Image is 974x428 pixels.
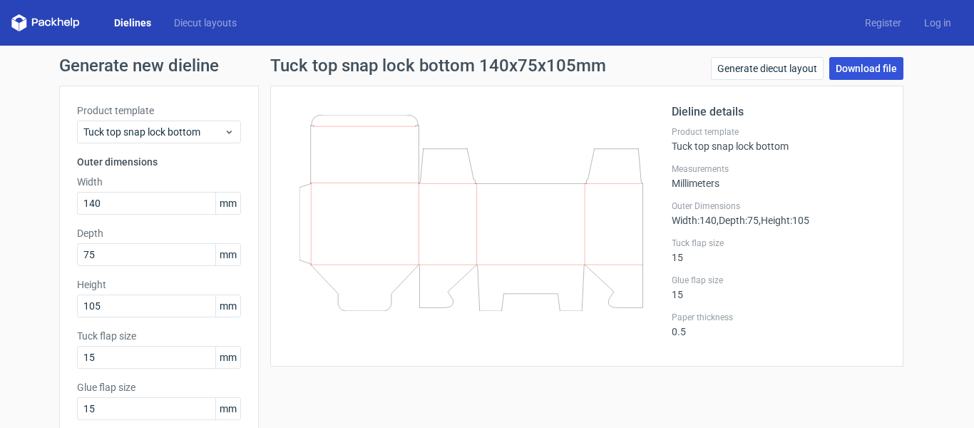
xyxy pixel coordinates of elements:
[913,16,963,30] a: Log in
[672,238,886,263] div: 15
[270,57,606,74] h1: Tuck top snap lock bottom 140x75x105mm
[717,215,759,226] span: , Depth : 75
[77,329,241,343] label: Tuck flap size
[672,312,886,337] div: 0.5
[672,200,886,212] label: Outer Dimensions
[77,380,241,394] label: Glue flap size
[672,126,886,138] label: Product template
[215,398,240,419] span: mm
[77,175,241,189] label: Width
[672,275,886,286] label: Glue flap size
[77,155,241,169] h3: Outer dimensions
[711,57,824,80] a: Generate diecut layout
[672,126,886,152] div: Tuck top snap lock bottom
[215,244,240,265] span: mm
[77,226,241,240] label: Depth
[853,16,913,30] a: Register
[672,312,886,323] label: Paper thickness
[103,16,163,30] a: Dielines
[215,295,240,317] span: mm
[829,57,903,80] a: Download file
[672,215,717,226] span: Width : 140
[77,277,241,292] label: Height
[672,163,886,189] div: Millimeters
[672,103,886,121] h2: Dieline details
[59,57,915,74] h1: Generate new dieline
[672,238,886,249] label: Tuck flap size
[672,275,886,300] div: 15
[215,193,240,214] span: mm
[672,163,886,175] label: Measurements
[759,215,809,226] span: , Height : 105
[77,103,241,118] label: Product template
[83,125,224,139] span: Tuck top snap lock bottom
[163,16,248,30] a: Diecut layouts
[215,347,240,368] span: mm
